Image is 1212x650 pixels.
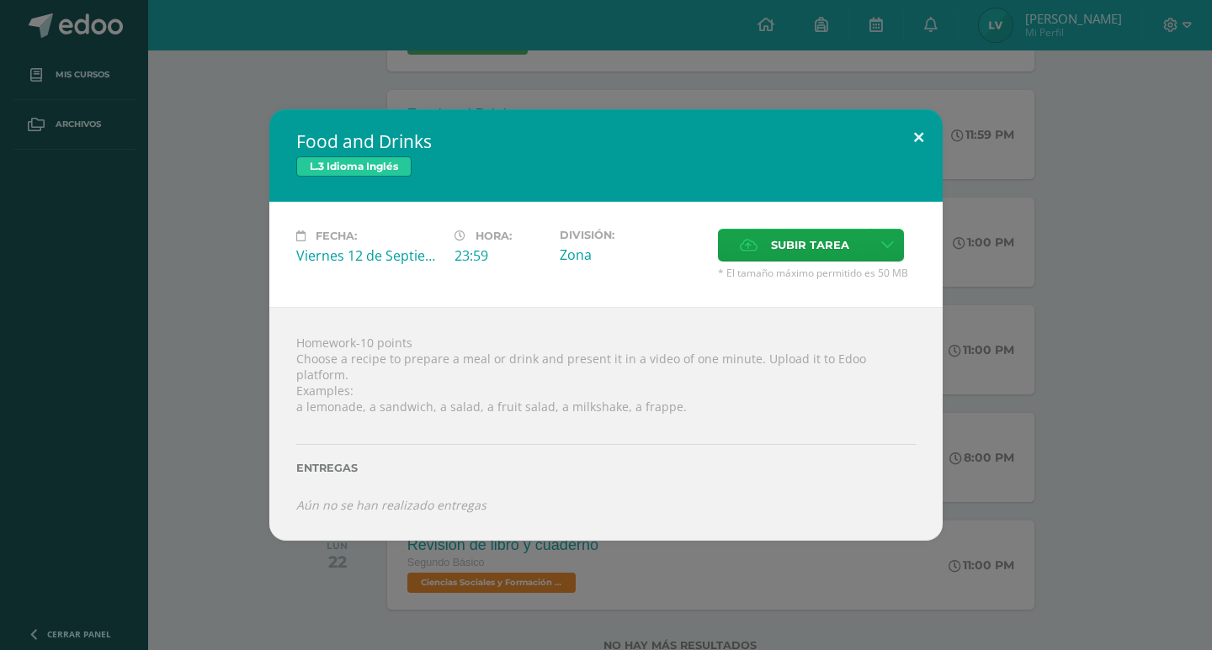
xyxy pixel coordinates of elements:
i: Aún no se han realizado entregas [296,497,486,513]
button: Close (Esc) [895,109,943,166]
span: Hora: [476,230,512,242]
span: Fecha: [316,230,357,242]
div: Viernes 12 de Septiembre [296,246,441,265]
span: L.3 Idioma Inglés [296,156,412,177]
h2: Food and Drinks [296,129,916,153]
label: División: [560,229,704,241]
span: * El tamaño máximo permitido es 50 MB [718,266,916,280]
label: Entregas [296,462,916,474]
div: Zona [560,246,704,264]
div: Homework-10 points Choose a recipe to prepare a meal or drink and present it in a video of one mi... [269,307,943,541]
div: 23:59 [454,246,546,265]
span: Subir tarea [771,230,849,261]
